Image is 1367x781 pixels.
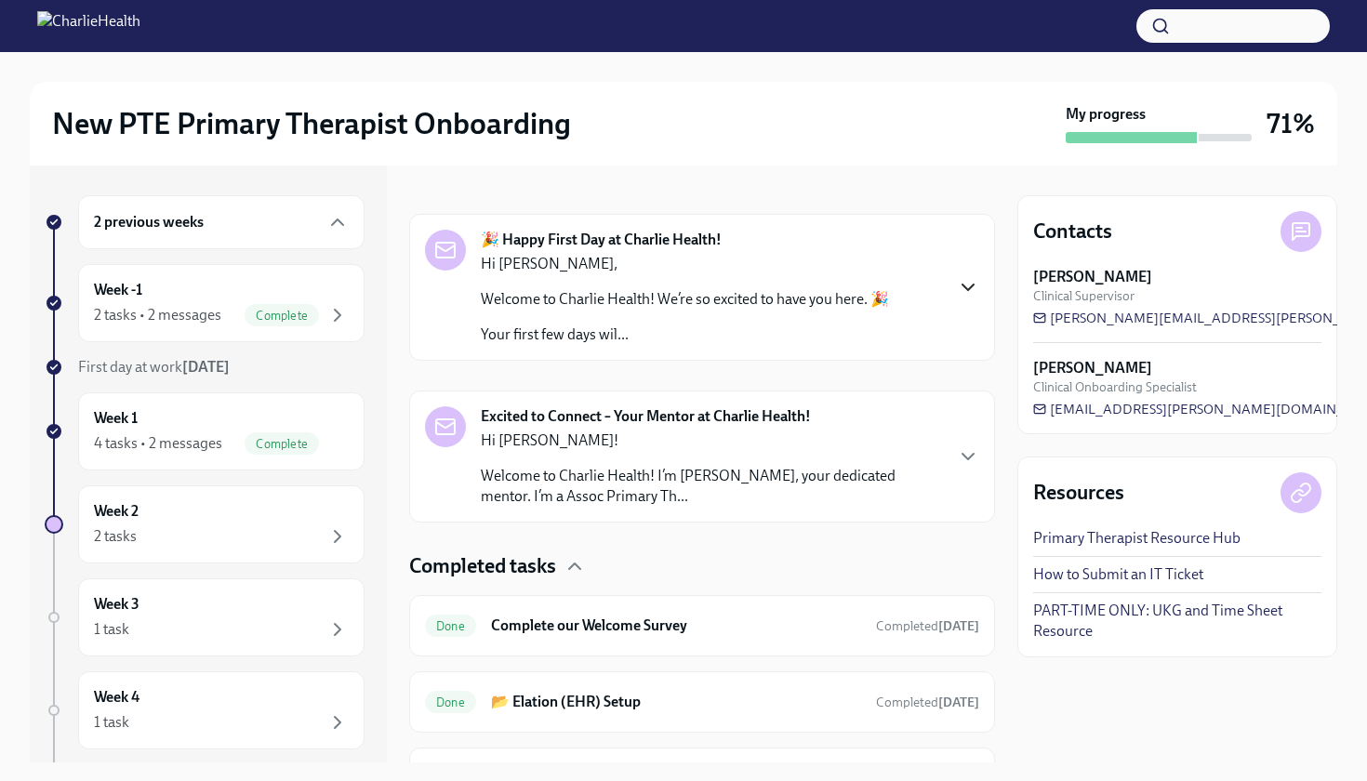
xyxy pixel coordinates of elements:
[481,430,942,451] p: Hi [PERSON_NAME]!
[94,687,139,708] h6: Week 4
[1033,564,1203,585] a: How to Submit an IT Ticket
[78,195,365,249] div: 2 previous weeks
[94,594,139,615] h6: Week 3
[94,280,142,300] h6: Week -1
[876,694,979,711] span: September 15th, 2025 20:09
[45,264,365,342] a: Week -12 tasks • 2 messagesComplete
[245,437,319,451] span: Complete
[876,695,979,710] span: Completed
[45,671,365,749] a: Week 41 task
[425,695,476,709] span: Done
[425,687,979,717] a: Done📂 Elation (EHR) SetupCompleted[DATE]
[245,309,319,323] span: Complete
[481,230,722,250] strong: 🎉 Happy First Day at Charlie Health!
[938,618,979,634] strong: [DATE]
[94,305,221,325] div: 2 tasks • 2 messages
[491,616,861,636] h6: Complete our Welcome Survey
[45,392,365,470] a: Week 14 tasks • 2 messagesComplete
[1033,479,1124,507] h4: Resources
[45,578,365,656] a: Week 31 task
[425,611,979,641] a: DoneComplete our Welcome SurveyCompleted[DATE]
[1033,601,1321,642] a: PART-TIME ONLY: UKG and Time Sheet Resource
[425,619,476,633] span: Done
[409,552,995,580] div: Completed tasks
[1033,267,1152,287] strong: [PERSON_NAME]
[1033,528,1241,549] a: Primary Therapist Resource Hub
[1033,358,1152,378] strong: [PERSON_NAME]
[45,357,365,377] a: First day at work[DATE]
[52,105,571,142] h2: New PTE Primary Therapist Onboarding
[409,552,556,580] h4: Completed tasks
[481,324,889,345] p: Your first few days wil...
[876,618,979,634] span: Completed
[481,406,811,427] strong: Excited to Connect – Your Mentor at Charlie Health!
[94,619,129,640] div: 1 task
[94,212,204,232] h6: 2 previous weeks
[94,501,139,522] h6: Week 2
[37,11,140,41] img: CharlieHealth
[481,254,889,274] p: Hi [PERSON_NAME],
[182,358,230,376] strong: [DATE]
[491,692,861,712] h6: 📂 Elation (EHR) Setup
[1267,107,1315,140] h3: 71%
[94,526,137,547] div: 2 tasks
[1033,378,1197,396] span: Clinical Onboarding Specialist
[1066,104,1146,125] strong: My progress
[1033,287,1135,305] span: Clinical Supervisor
[45,485,365,563] a: Week 22 tasks
[481,466,942,507] p: Welcome to Charlie Health! I’m [PERSON_NAME], your dedicated mentor. I’m a Assoc Primary Th...
[938,695,979,710] strong: [DATE]
[1033,218,1112,245] h4: Contacts
[94,408,138,429] h6: Week 1
[876,617,979,635] span: September 11th, 2025 20:39
[94,433,222,454] div: 4 tasks • 2 messages
[481,289,889,310] p: Welcome to Charlie Health! We’re so excited to have you here. 🎉
[94,712,129,733] div: 1 task
[78,358,230,376] span: First day at work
